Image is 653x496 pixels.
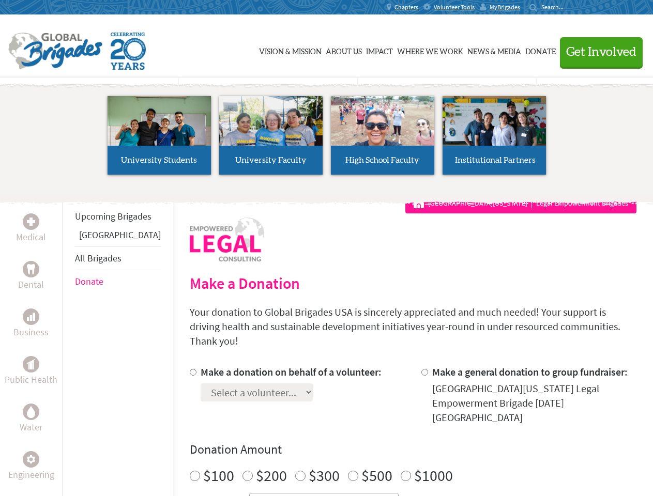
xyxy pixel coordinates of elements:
img: Engineering [27,455,35,463]
p: Water [20,420,42,435]
img: logo-human-rights.png [190,218,264,261]
a: EngineeringEngineering [8,451,54,482]
li: Upcoming Brigades [75,205,161,228]
span: University Faculty [235,156,307,164]
p: Medical [16,230,46,244]
button: Get Involved [560,37,643,67]
span: University Students [121,156,197,164]
img: menu_brigades_submenu_3.jpg [331,96,434,146]
img: menu_brigades_submenu_1.jpg [108,96,211,165]
label: $300 [309,466,340,485]
div: Dental [23,261,39,277]
div: Business [23,308,39,325]
a: Public HealthPublic Health [5,356,57,387]
a: News & Media [467,24,521,76]
img: menu_brigades_submenu_4.jpg [443,96,546,165]
span: Chapters [394,3,418,11]
a: All Brigades [75,252,122,264]
a: DentalDental [18,261,44,292]
div: [GEOGRAPHIC_DATA][US_STATE] Legal Empowerment Brigade [DATE] [GEOGRAPHIC_DATA] [432,381,636,425]
div: Medical [23,213,39,230]
img: Dental [27,264,35,274]
span: Institutional Partners [455,156,536,164]
img: Medical [27,218,35,226]
img: Global Brigades Logo [8,33,102,70]
img: Business [27,313,35,321]
a: High School Faculty [331,96,434,175]
label: $500 [361,466,392,485]
p: Engineering [8,468,54,482]
a: University Faculty [219,96,323,175]
p: Dental [18,277,44,292]
p: Your donation to Global Brigades USA is sincerely appreciated and much needed! Your support is dr... [190,305,636,348]
div: Public Health [23,356,39,373]
label: Make a general donation to group fundraiser: [432,365,628,378]
h4: Donation Amount [190,441,636,458]
img: Water [27,406,35,417]
img: Public Health [27,359,35,369]
span: Get Involved [566,46,636,58]
label: $1000 [414,466,453,485]
p: Business [13,325,49,339]
a: Donate [525,24,556,76]
a: MedicalMedical [16,213,46,244]
span: MyBrigades [490,3,520,11]
a: Institutional Partners [443,96,546,175]
label: $200 [256,466,287,485]
div: Water [23,404,39,420]
a: WaterWater [20,404,42,435]
div: Engineering [23,451,39,468]
label: $100 [203,466,234,485]
img: menu_brigades_submenu_2.jpg [219,96,323,165]
input: Search... [541,3,571,11]
h2: Make a Donation [190,274,636,292]
label: Make a donation on behalf of a volunteer: [201,365,382,378]
a: Where We Work [397,24,463,76]
span: Volunteer Tools [434,3,475,11]
a: University Students [108,96,211,175]
a: [GEOGRAPHIC_DATA] [79,229,161,241]
a: Donate [75,275,103,287]
a: Upcoming Brigades [75,210,151,222]
span: High School Faculty [345,156,419,164]
a: BusinessBusiness [13,308,49,339]
li: All Brigades [75,246,161,270]
a: Impact [366,24,393,76]
li: Greece [75,228,161,246]
img: Global Brigades Celebrating 20 Years [111,33,146,70]
a: Vision & Mission [259,24,322,76]
li: Donate [75,270,161,293]
p: Public Health [5,373,57,387]
a: About Us [326,24,362,76]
